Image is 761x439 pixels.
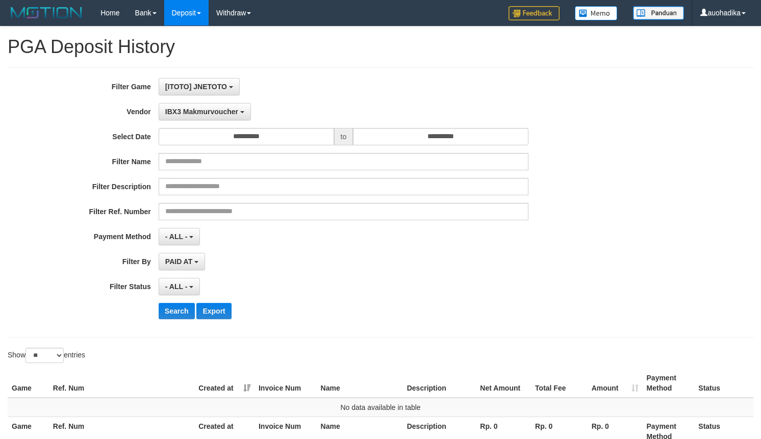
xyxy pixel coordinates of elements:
th: Status [694,369,753,398]
td: No data available in table [8,398,753,417]
span: - ALL - [165,233,188,241]
th: Amount: activate to sort column ascending [588,369,643,398]
th: Name [317,369,403,398]
th: Description [403,369,476,398]
th: Ref. Num [49,369,194,398]
img: MOTION_logo.png [8,5,85,20]
button: Export [196,303,231,319]
button: IBX3 Makmurvoucher [159,103,251,120]
span: IBX3 Makmurvoucher [165,108,238,116]
th: Created at: activate to sort column ascending [194,369,255,398]
select: Showentries [26,348,64,363]
button: [ITOTO] JNETOTO [159,78,240,95]
span: - ALL - [165,282,188,291]
th: Invoice Num [255,369,317,398]
span: [ITOTO] JNETOTO [165,83,227,91]
th: Total Fee [531,369,588,398]
img: panduan.png [633,6,684,20]
th: Payment Method [643,369,695,398]
button: Search [159,303,195,319]
img: Feedback.jpg [509,6,560,20]
span: to [334,128,353,145]
th: Game [8,369,49,398]
button: PAID AT [159,253,205,270]
th: Net Amount [476,369,531,398]
span: PAID AT [165,257,192,266]
h1: PGA Deposit History [8,37,753,57]
label: Show entries [8,348,85,363]
img: Button%20Memo.svg [575,6,618,20]
button: - ALL - [159,278,200,295]
button: - ALL - [159,228,200,245]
